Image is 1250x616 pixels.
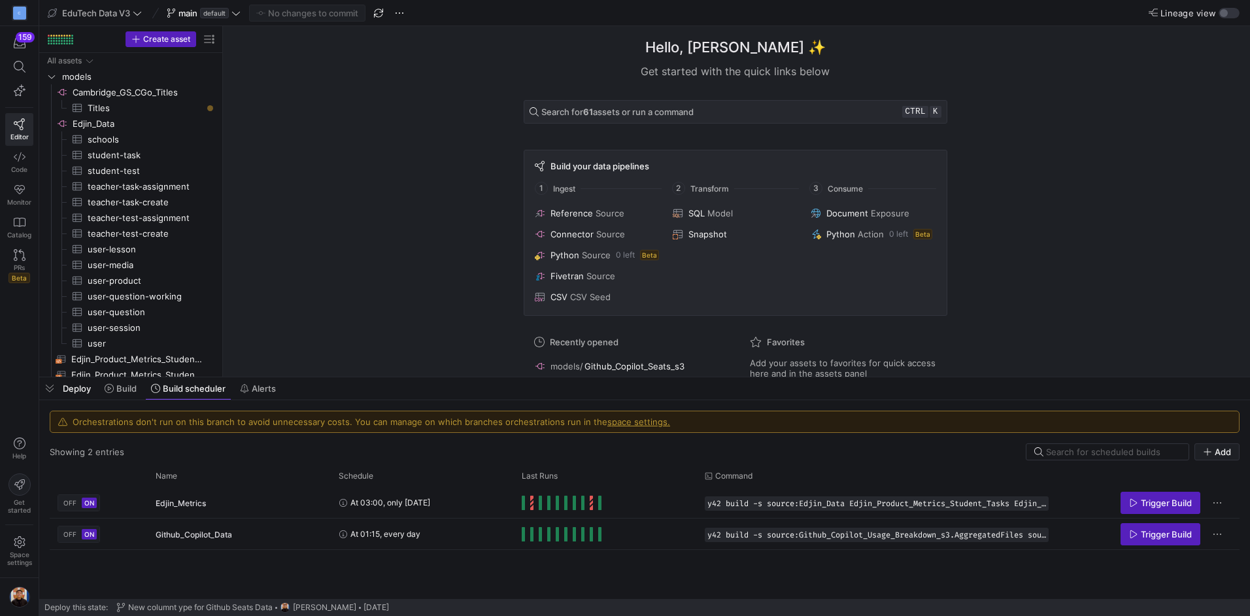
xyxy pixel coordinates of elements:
[584,361,684,371] span: Github_Copilot_Seats_s3
[44,320,217,335] a: user-session​​​​​​​​​
[88,305,202,320] span: user-question​​​​​​​​​
[9,587,30,607] img: https://storage.googleapis.com/y42-prod-data-exchange/images/bg52tvgs8dxfpOhHYAd0g09LCcAxm85PnUXH...
[750,358,937,379] span: Add your assets to favorites for quick access here and in the assets panel
[583,107,593,117] strong: 61
[156,471,177,481] span: Name
[550,271,584,281] span: Fivetran
[5,583,33,611] button: https://storage.googleapis.com/y42-prod-data-exchange/images/bg52tvgs8dxfpOhHYAd0g09LCcAxm85PnUXH...
[44,257,217,273] div: Press SPACE to select this row.
[44,69,217,84] div: Press SPACE to select this row.
[913,229,932,239] span: Beta
[44,351,217,367] a: Edjin_Product_Metrics_Student_Tasks​​​​​​​​​​
[44,210,217,226] div: Press SPACE to select this row.
[767,337,805,347] span: Favorites
[84,530,94,538] span: ON
[532,289,662,305] button: CSVCSV Seed
[11,452,27,460] span: Help
[532,268,662,284] button: FivetranSource
[156,519,232,550] span: Github_Copilot_Data
[88,101,202,116] span: Titles​​​​​​​​​
[532,205,662,221] button: ReferenceSource
[858,229,884,239] span: Action
[5,530,33,572] a: Spacesettings
[44,273,217,288] a: user-product​​​​​​​​​
[47,56,82,65] div: All assets
[113,599,392,616] button: New columnt ype for Github Seats Datahttps://storage.googleapis.com/y42-prod-data-exchange/images...
[550,229,594,239] span: Connector
[596,229,625,239] span: Source
[670,226,800,242] button: Snapshot
[1141,529,1192,539] span: Trigger Build
[10,133,29,141] span: Editor
[44,320,217,335] div: Press SPACE to select this row.
[163,5,244,22] button: maindefault
[88,132,202,147] span: schools​​​​​​​​​
[44,194,217,210] div: Press SPACE to select this row.
[550,161,649,171] span: Build your data pipelines
[532,358,724,375] button: models/Github_Copilot_Seats_s3
[44,288,217,304] a: user-question-working​​​​​​​​​
[71,368,202,383] span: Edjin_Product_Metrics_Student_Test_Activity​​​​​​​​​​
[670,205,800,221] button: SQLModel
[570,292,611,302] span: CSV Seed
[44,304,217,320] div: Press SPACE to select this row.
[13,7,26,20] div: C
[63,530,76,538] span: OFF
[88,273,202,288] span: user-product​​​​​​​​​
[50,519,1240,550] div: Press SPACE to select this row.
[44,116,217,131] a: Edjin_Data​​​​​​​​
[707,530,1046,539] span: y42 build -s source:Github_Copilot_Usage_Breakdown_s3.AggregatedFiles source:Github_Copilot_Usage...
[44,147,217,163] div: Press SPACE to select this row.
[116,383,137,394] span: Build
[5,211,33,244] a: Catalog
[550,361,583,371] span: models/
[5,468,33,519] button: Getstarted
[707,208,733,218] span: Model
[582,250,611,260] span: Source
[84,499,94,507] span: ON
[688,229,727,239] span: Snapshot
[44,351,217,367] div: Press SPACE to select this row.
[1141,498,1192,508] span: Trigger Build
[826,229,855,239] span: Python
[88,289,202,304] span: user-question-working​​​​​​​​​
[63,499,76,507] span: OFF
[156,488,206,519] span: Edjin_Metrics
[596,208,624,218] span: Source
[99,377,143,400] button: Build
[5,432,33,466] button: Help
[128,603,273,612] span: New columnt ype for Github Seats Data
[293,603,356,612] span: [PERSON_NAME]
[145,377,231,400] button: Build scheduler
[607,417,670,427] a: space settings.
[73,85,215,100] span: Cambridge_GS_CGo_Titles​​​​​​​​
[586,271,615,281] span: Source
[5,146,33,179] a: Code
[930,106,941,118] kbd: k
[44,304,217,320] a: user-question​​​​​​​​​
[5,31,33,55] button: 159
[44,367,217,383] a: Edjin_Product_Metrics_Student_Test_Activity​​​​​​​​​​
[44,179,217,194] div: Press SPACE to select this row.
[88,242,202,257] span: user-lesson​​​​​​​​​
[252,383,276,394] span: Alerts
[826,208,868,218] span: Document
[550,292,567,302] span: CSV
[200,8,229,18] span: default
[715,471,752,481] span: Command
[50,447,124,457] div: Showing 2 entries
[871,208,909,218] span: Exposure
[234,377,282,400] button: Alerts
[902,106,928,118] kbd: ctrl
[88,320,202,335] span: user-session​​​​​​​​​
[44,163,217,179] a: student-test​​​​​​​​​
[44,226,217,241] a: teacher-test-create​​​​​​​​​
[44,257,217,273] a: user-media​​​​​​​​​
[44,241,217,257] div: Press SPACE to select this row.
[688,208,705,218] span: SQL
[88,163,202,179] span: student-test​​​​​​​​​
[44,194,217,210] a: teacher-task-create​​​​​​​​​
[350,519,420,549] span: At 01:15, every day
[44,335,217,351] a: user​​​​​​​​​
[363,603,389,612] span: [DATE]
